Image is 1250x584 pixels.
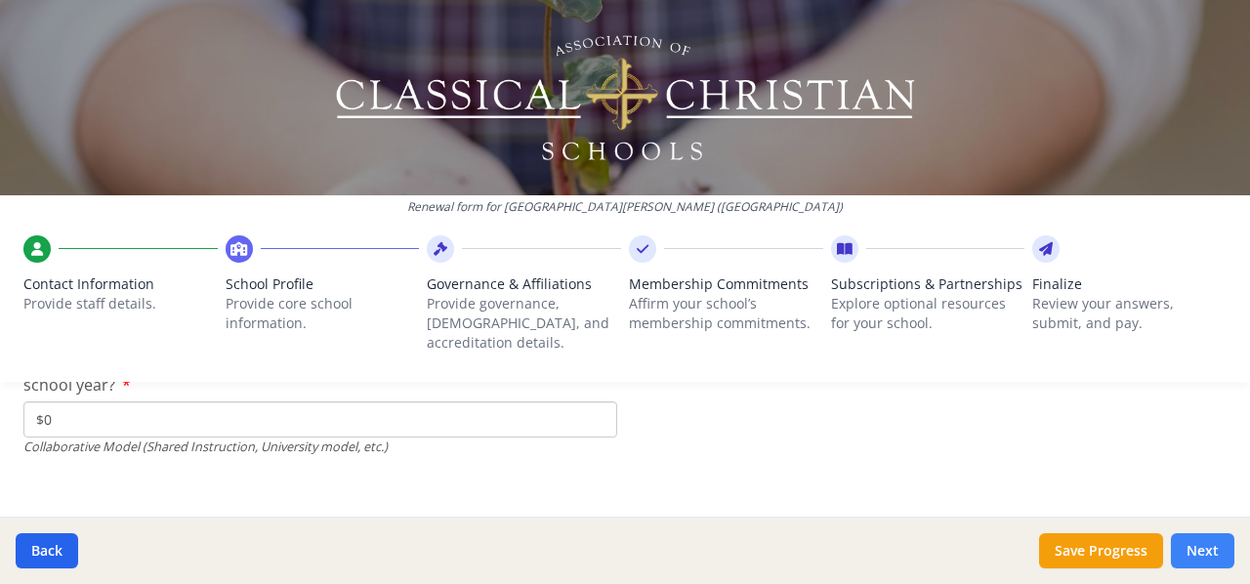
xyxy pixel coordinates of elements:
button: Back [16,533,78,568]
span: Finalize [1032,274,1227,294]
button: Next [1171,533,1234,568]
p: Explore optional resources for your school. [831,294,1025,333]
span: Contact Information [23,274,218,294]
span: School Profile [226,274,420,294]
img: Logo [333,29,918,166]
span: Subscriptions & Partnerships [831,274,1025,294]
button: Save Progress [1039,533,1163,568]
p: Provide staff details. [23,294,218,313]
div: Collaborative Model (Shared Instruction, University model, etc.) [23,438,617,456]
p: Review your answers, submit, and pay. [1032,294,1227,333]
p: Provide core school information. [226,294,420,333]
span: Governance & Affiliations [427,274,621,294]
span: Membership Commitments [629,274,823,294]
p: Affirm your school’s membership commitments. [629,294,823,333]
p: Provide governance, [DEMOGRAPHIC_DATA], and accreditation details. [427,294,621,353]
